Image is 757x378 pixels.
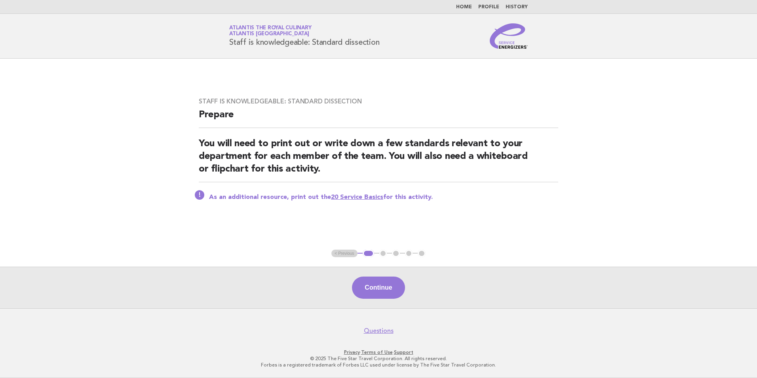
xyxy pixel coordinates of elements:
a: Atlantis the Royal CulinaryAtlantis [GEOGRAPHIC_DATA] [229,25,311,36]
img: Service Energizers [490,23,528,49]
a: 20 Service Basics [331,194,383,200]
a: Profile [478,5,499,10]
a: Privacy [344,349,360,355]
a: Terms of Use [361,349,393,355]
a: Support [394,349,413,355]
p: As an additional resource, print out the for this activity. [209,193,558,201]
p: © 2025 The Five Star Travel Corporation. All rights reserved. [136,355,621,362]
a: Questions [364,327,394,335]
a: History [506,5,528,10]
h3: Staff is knowledgeable: Standard dissection [199,97,558,105]
a: Home [456,5,472,10]
span: Atlantis [GEOGRAPHIC_DATA] [229,32,309,37]
h2: You will need to print out or write down a few standards relevant to your department for each mem... [199,137,558,182]
button: 1 [363,250,374,258]
h1: Staff is knowledgeable: Standard dissection [229,26,379,46]
p: Forbes is a registered trademark of Forbes LLC used under license by The Five Star Travel Corpora... [136,362,621,368]
button: Continue [352,277,405,299]
p: · · [136,349,621,355]
h2: Prepare [199,109,558,128]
